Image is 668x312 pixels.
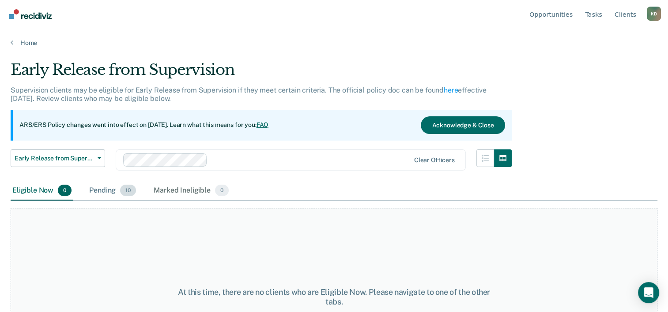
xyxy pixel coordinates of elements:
[11,181,73,201] div: Eligible Now0
[15,155,94,162] span: Early Release from Supervision
[257,121,269,128] a: FAQ
[152,181,230,201] div: Marked Ineligible0
[58,185,72,196] span: 0
[173,287,496,306] div: At this time, there are no clients who are Eligible Now. Please navigate to one of the other tabs.
[414,156,455,164] div: Clear officers
[11,149,105,167] button: Early Release from Supervision
[9,9,52,19] img: Recidiviz
[638,282,659,303] div: Open Intercom Messenger
[421,116,505,134] button: Acknowledge & Close
[19,121,268,130] p: ARS/ERS Policy changes went into effect on [DATE]. Learn what this means for you:
[11,86,487,103] p: Supervision clients may be eligible for Early Release from Supervision if they meet certain crite...
[120,185,136,196] span: 10
[11,39,657,47] a: Home
[11,61,512,86] div: Early Release from Supervision
[444,86,458,94] a: here
[87,181,138,201] div: Pending10
[647,7,661,21] button: Profile dropdown button
[647,7,661,21] div: K D
[215,185,229,196] span: 0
